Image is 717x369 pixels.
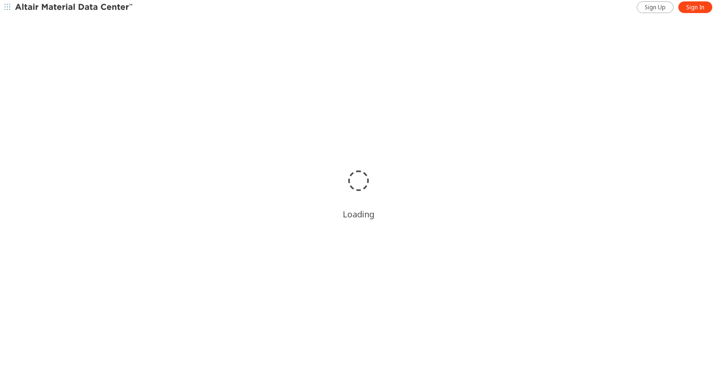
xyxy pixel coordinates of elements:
[15,3,134,12] img: Altair Material Data Center
[645,4,666,11] span: Sign Up
[686,4,704,11] span: Sign In
[343,209,374,220] div: Loading
[637,1,674,13] a: Sign Up
[678,1,712,13] a: Sign In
